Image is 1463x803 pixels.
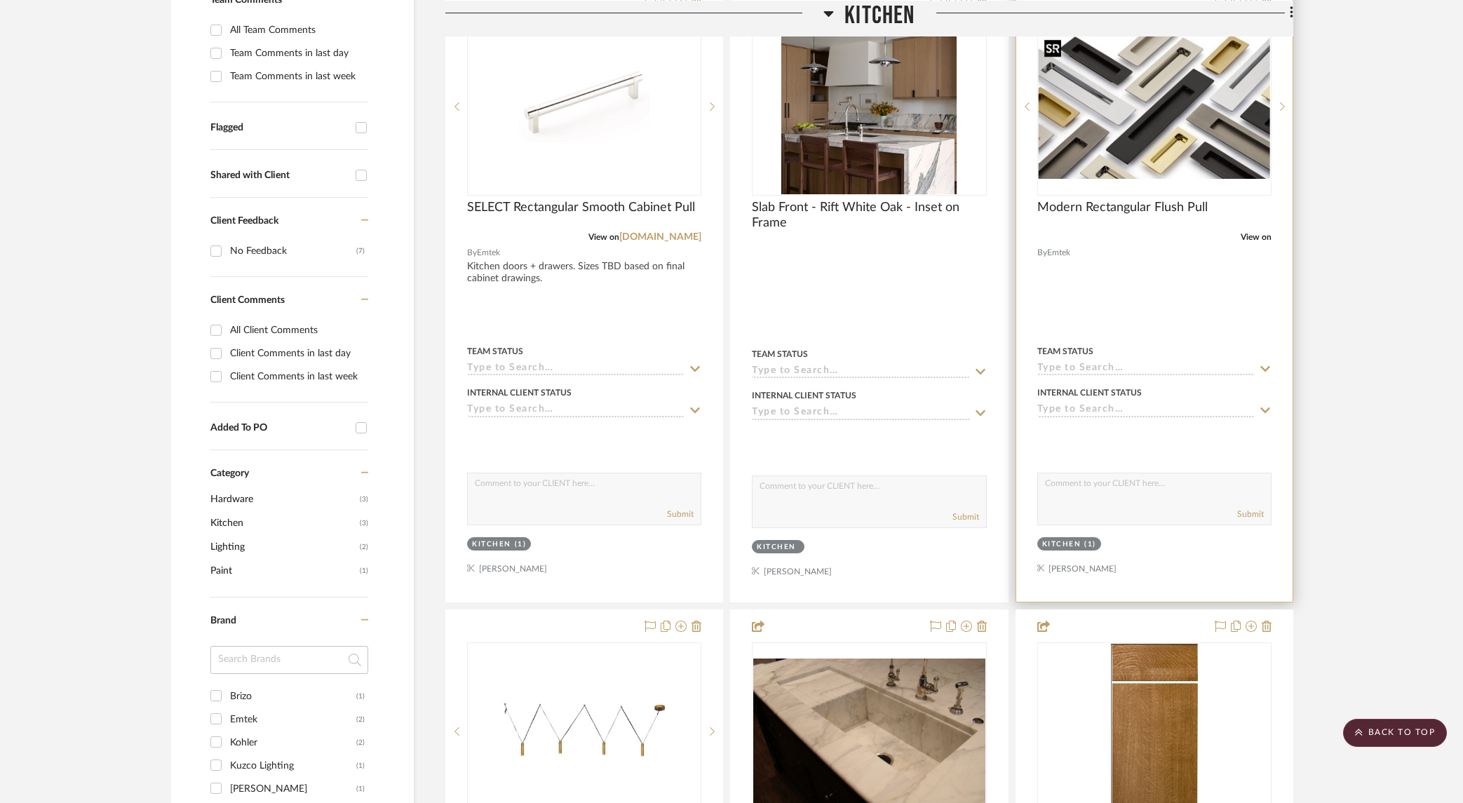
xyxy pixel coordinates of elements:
span: Emtek [1047,246,1070,259]
div: Emtek [230,708,356,731]
input: Type to Search… [1037,404,1255,417]
span: (1) [360,560,368,582]
span: View on [1241,233,1272,241]
div: Internal Client Status [467,386,572,399]
div: Flagged [210,122,349,134]
div: (7) [356,240,365,262]
div: Kitchen [472,539,511,550]
div: Team Comments in last day [230,42,365,65]
span: Kitchen [210,511,356,535]
div: Kuzco Lighting [230,755,356,777]
button: Submit [1237,508,1264,520]
span: (3) [360,488,368,511]
span: Lighting [210,535,356,559]
scroll-to-top-button: BACK TO TOP [1343,719,1447,747]
span: (3) [360,512,368,534]
span: View on [588,233,619,241]
input: Type to Search… [752,365,969,379]
button: Submit [667,508,694,520]
span: SELECT Rectangular Smooth Cabinet Pull [467,200,695,215]
div: All Client Comments [230,319,365,342]
span: By [467,246,477,259]
div: Internal Client Status [1037,386,1142,399]
a: [DOMAIN_NAME] [619,232,701,242]
div: Internal Client Status [752,389,856,402]
div: (1) [356,778,365,800]
div: All Team Comments [230,19,365,41]
img: Slab Front - Rift White Oak - Inset on Frame [781,19,957,194]
div: Shared with Client [210,170,349,182]
div: Team Status [1037,345,1093,358]
img: SELECT Rectangular Smooth Cabinet Pull [497,19,672,194]
input: Type to Search… [1037,363,1255,376]
input: Type to Search… [467,363,685,376]
div: Brizo [230,685,356,708]
div: No Feedback [230,240,356,262]
div: Client Comments in last day [230,342,365,365]
input: Type to Search… [467,404,685,417]
div: (1) [356,755,365,777]
img: Modern Rectangular Flush Pull [1039,34,1270,179]
div: (1) [515,539,527,550]
span: Slab Front - Rift White Oak - Inset on Frame [752,200,986,231]
input: Type to Search… [752,407,969,420]
span: Brand [210,616,236,626]
div: (1) [1084,539,1096,550]
div: Team Status [467,345,523,358]
span: Emtek [477,246,500,259]
div: [PERSON_NAME] [230,778,356,800]
div: (1) [356,685,365,708]
span: Paint [210,559,356,583]
div: Team Comments in last week [230,65,365,88]
span: By [1037,246,1047,259]
div: (2) [356,708,365,731]
input: Search Brands [210,646,368,674]
div: Kohler [230,731,356,754]
div: Kitchen [1042,539,1081,550]
div: Client Comments in last week [230,365,365,388]
span: Client Comments [210,295,285,305]
div: 0 [468,18,701,195]
span: Hardware [210,487,356,511]
div: Kitchen [757,542,796,553]
div: 0 [753,18,985,195]
span: Client Feedback [210,216,278,226]
div: Added To PO [210,422,349,434]
button: Submit [952,511,979,523]
span: (2) [360,536,368,558]
span: Modern Rectangular Flush Pull [1037,200,1208,215]
span: Category [210,468,249,480]
div: (2) [356,731,365,754]
div: 0 [1038,18,1271,195]
div: Team Status [752,348,808,360]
